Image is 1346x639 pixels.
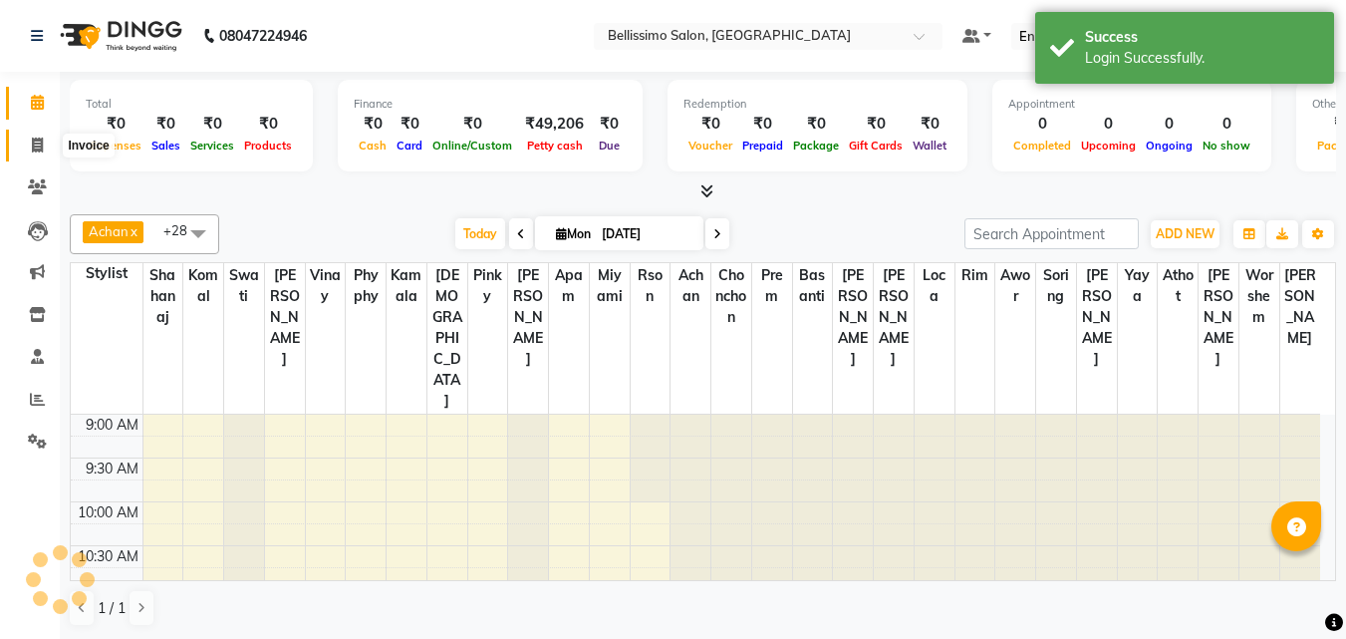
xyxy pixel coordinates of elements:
span: Ongoing [1141,139,1198,153]
span: Due [594,139,625,153]
span: Card [392,139,427,153]
div: Total [86,96,297,113]
span: Pinky [468,263,508,309]
div: 10:00 AM [74,502,142,523]
div: Stylist [71,263,142,284]
span: Mon [551,226,596,241]
div: ₹0 [146,113,185,136]
div: Login Successfully. [1085,48,1319,69]
div: 0 [1008,113,1076,136]
div: 0 [1076,113,1141,136]
span: Apam [549,263,589,309]
div: ₹0 [788,113,844,136]
span: +28 [163,222,202,238]
div: Invoice [63,134,114,158]
span: Products [239,139,297,153]
div: ₹0 [427,113,517,136]
div: ₹0 [737,113,788,136]
span: Petty cash [522,139,588,153]
span: Miyami [590,263,630,309]
div: 10:30 AM [74,546,142,567]
span: Komal [183,263,223,309]
span: Achan [89,223,129,239]
span: Services [185,139,239,153]
div: Success [1085,27,1319,48]
span: [DEMOGRAPHIC_DATA] [427,263,467,414]
div: 0 [1141,113,1198,136]
div: ₹0 [908,113,951,136]
span: Prem [752,263,792,309]
span: [PERSON_NAME] [1280,263,1321,351]
span: Shahanaj [143,263,183,330]
div: ₹0 [86,113,146,136]
span: Loca [915,263,954,309]
div: ₹0 [683,113,737,136]
a: x [129,223,137,239]
button: ADD NEW [1151,220,1219,248]
span: Gift Cards [844,139,908,153]
div: ₹0 [844,113,908,136]
span: [PERSON_NAME] [874,263,914,372]
div: Redemption [683,96,951,113]
div: 9:00 AM [82,415,142,436]
span: Kamala [387,263,426,309]
span: Yaya [1118,263,1158,309]
span: Chonchon [711,263,751,330]
span: Phyphy [346,263,386,309]
span: Sales [146,139,185,153]
span: Completed [1008,139,1076,153]
div: ₹0 [185,113,239,136]
div: Appointment [1008,96,1255,113]
span: Awor [995,263,1035,309]
span: Vinay [306,263,346,309]
div: ₹0 [354,113,392,136]
span: [PERSON_NAME] [265,263,305,372]
span: Achan [671,263,710,309]
span: No show [1198,139,1255,153]
b: 08047224946 [219,8,307,64]
span: Cash [354,139,392,153]
span: Package [788,139,844,153]
span: 1 / 1 [98,598,126,619]
span: [PERSON_NAME] [1199,263,1238,372]
span: Prepaid [737,139,788,153]
span: [PERSON_NAME] [1077,263,1117,372]
div: ₹0 [592,113,627,136]
span: Athot [1158,263,1198,309]
span: Soring [1036,263,1076,309]
span: Swati [224,263,264,309]
span: Today [455,218,505,249]
span: [PERSON_NAME] [508,263,548,372]
div: ₹0 [392,113,427,136]
div: 9:30 AM [82,459,142,479]
span: Rson [631,263,671,309]
div: 0 [1198,113,1255,136]
span: Rim [955,263,995,288]
div: ₹49,206 [517,113,592,136]
span: Voucher [683,139,737,153]
span: Worshem [1239,263,1279,330]
input: 2025-09-01 [596,219,695,249]
div: ₹0 [239,113,297,136]
span: Wallet [908,139,951,153]
span: Upcoming [1076,139,1141,153]
span: Online/Custom [427,139,517,153]
div: Finance [354,96,627,113]
span: Basanti [793,263,833,309]
span: ADD NEW [1156,226,1214,241]
input: Search Appointment [964,218,1139,249]
span: [PERSON_NAME] [833,263,873,372]
img: logo [51,8,187,64]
